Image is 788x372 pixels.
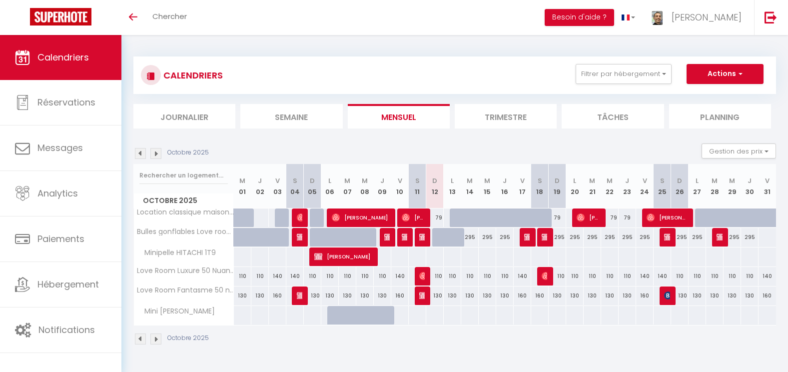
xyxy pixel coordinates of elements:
span: Paiements [37,232,84,245]
abbr: M [712,176,718,185]
div: 110 [724,267,741,285]
span: [PERSON_NAME] [664,286,670,305]
th: 11 [409,164,426,208]
abbr: M [239,176,245,185]
div: 140 [759,267,776,285]
div: 295 [619,228,636,246]
button: Gestion des prix [702,143,776,158]
abbr: S [660,176,665,185]
div: 160 [391,286,409,305]
abbr: D [432,176,437,185]
th: 24 [636,164,654,208]
div: 295 [601,228,619,246]
div: 130 [671,286,689,305]
div: 295 [741,228,759,246]
div: 110 [619,267,636,285]
th: 13 [444,164,461,208]
div: 110 [741,267,759,285]
div: 295 [724,228,741,246]
div: 130 [689,286,706,305]
div: 160 [636,286,654,305]
div: 130 [234,286,251,305]
span: Manon & [PERSON_NAME] [384,227,390,246]
th: 05 [304,164,321,208]
abbr: M [607,176,613,185]
div: 130 [706,286,724,305]
th: 31 [759,164,776,208]
span: Booking #135166 [717,227,723,246]
span: Coralie & [PERSON_NAME] [419,227,425,246]
h3: CALENDRIERS [161,64,223,86]
div: 110 [251,267,269,285]
span: [PERSON_NAME] [297,286,303,305]
abbr: M [467,176,473,185]
div: 110 [461,267,479,285]
th: 04 [286,164,304,208]
li: Planning [669,104,771,128]
div: 79 [619,208,636,227]
abbr: L [696,176,699,185]
div: 295 [671,228,689,246]
div: 140 [391,267,409,285]
div: 130 [374,286,391,305]
div: 295 [566,228,584,246]
div: 79 [601,208,619,227]
abbr: V [398,176,402,185]
abbr: L [451,176,454,185]
th: 30 [741,164,759,208]
div: 110 [706,267,724,285]
div: 130 [496,286,514,305]
div: 110 [234,267,251,285]
abbr: L [573,176,576,185]
span: [PERSON_NAME] [297,208,303,227]
th: 19 [549,164,566,208]
span: [PERSON_NAME] [577,208,600,227]
div: 130 [741,286,759,305]
th: 08 [356,164,374,208]
span: Mini [PERSON_NAME] [135,306,217,317]
th: 22 [601,164,619,208]
th: 06 [321,164,339,208]
div: 110 [356,267,374,285]
span: Réservations [37,96,95,108]
div: 140 [286,267,304,285]
th: 14 [461,164,479,208]
th: 07 [339,164,356,208]
abbr: D [310,176,315,185]
div: 130 [601,286,619,305]
abbr: J [503,176,507,185]
span: Chercher [152,11,187,21]
div: 160 [514,286,531,305]
div: 110 [549,267,566,285]
span: Bulles gonflables Love room -Love Home XO [135,228,235,235]
div: 79 [549,208,566,227]
abbr: M [362,176,368,185]
span: [PERSON_NAME] & [PERSON_NAME] [297,227,303,246]
span: Love Room Luxure 50 Nuances [135,267,235,274]
li: Mensuel [348,104,450,128]
div: 110 [584,267,601,285]
div: 110 [426,267,444,285]
th: 01 [234,164,251,208]
span: Minipelle HITACHI 1T9 [135,247,218,258]
div: 295 [689,228,706,246]
abbr: M [344,176,350,185]
img: Super Booking [30,8,91,25]
span: [PERSON_NAME] [419,286,425,305]
abbr: L [328,176,331,185]
div: 160 [531,286,549,305]
span: [PERSON_NAME] [402,208,425,227]
span: Ophelie Bellineau [402,227,408,246]
th: 16 [496,164,514,208]
div: 110 [566,267,584,285]
p: Octobre 2025 [167,148,209,157]
th: 20 [566,164,584,208]
abbr: D [677,176,682,185]
button: Filtrer par hébergement [576,64,672,84]
span: [PERSON_NAME] & [PERSON_NAME] [542,227,548,246]
th: 25 [654,164,671,208]
abbr: M [589,176,595,185]
li: Tâches [562,104,664,128]
th: 28 [706,164,724,208]
div: 140 [636,267,654,285]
